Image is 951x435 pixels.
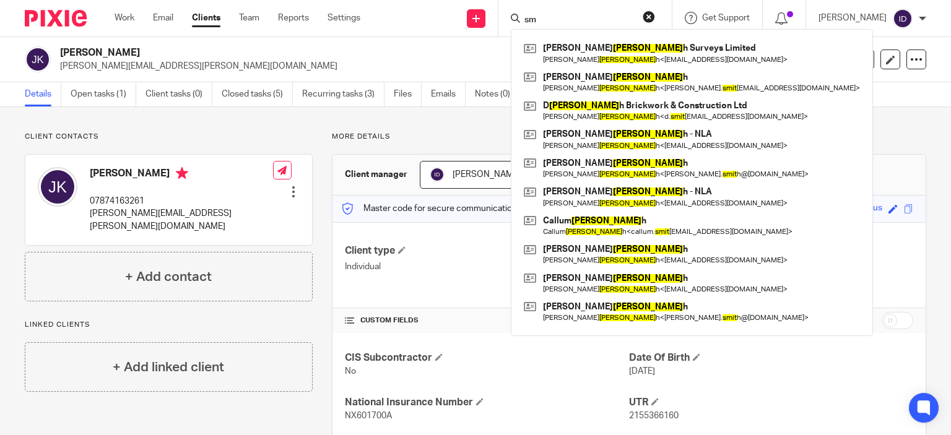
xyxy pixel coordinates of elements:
h4: UTR [629,396,913,409]
span: No [345,367,356,376]
span: [PERSON_NAME] [453,170,521,179]
h4: Client type [345,244,629,257]
img: svg%3E [893,9,913,28]
h4: [PERSON_NAME] [90,167,273,183]
p: Individual [345,261,629,273]
p: 07874163261 [90,195,273,207]
i: Primary [176,167,188,179]
h4: CUSTOM FIELDS [345,316,629,325]
p: [PERSON_NAME][EMAIL_ADDRESS][PERSON_NAME][DOMAIN_NAME] [60,60,758,72]
button: Clear [643,11,655,23]
a: Emails [431,82,466,106]
a: Work [115,12,134,24]
span: 2155366160 [629,411,679,420]
a: Client tasks (0) [145,82,212,106]
h2: [PERSON_NAME] [60,46,619,59]
a: Notes (0) [475,82,520,106]
a: Email [153,12,173,24]
a: Open tasks (1) [71,82,136,106]
p: Master code for secure communications and files [342,202,555,215]
input: Search [523,15,635,26]
a: Team [239,12,259,24]
h4: + Add linked client [113,358,224,377]
p: More details [332,132,926,142]
a: Closed tasks (5) [222,82,293,106]
h4: + Add contact [125,267,212,286]
p: Linked clients [25,320,313,330]
img: svg%3E [430,167,445,182]
a: Details [25,82,61,106]
span: Get Support [702,14,750,22]
h4: CIS Subcontractor [345,351,629,364]
img: svg%3E [25,46,51,72]
p: [PERSON_NAME] [819,12,887,24]
h4: Date Of Birth [629,351,913,364]
a: Reports [278,12,309,24]
a: Files [394,82,422,106]
img: Pixie [25,10,87,27]
a: Settings [328,12,360,24]
h3: Client manager [345,168,407,181]
img: svg%3E [38,167,77,207]
p: Client contacts [25,132,313,142]
p: [PERSON_NAME][EMAIL_ADDRESS][PERSON_NAME][DOMAIN_NAME] [90,207,273,233]
h4: National Insurance Number [345,396,629,409]
span: [DATE] [629,367,655,376]
a: Recurring tasks (3) [302,82,384,106]
a: Clients [192,12,220,24]
span: NX601700A [345,411,392,420]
